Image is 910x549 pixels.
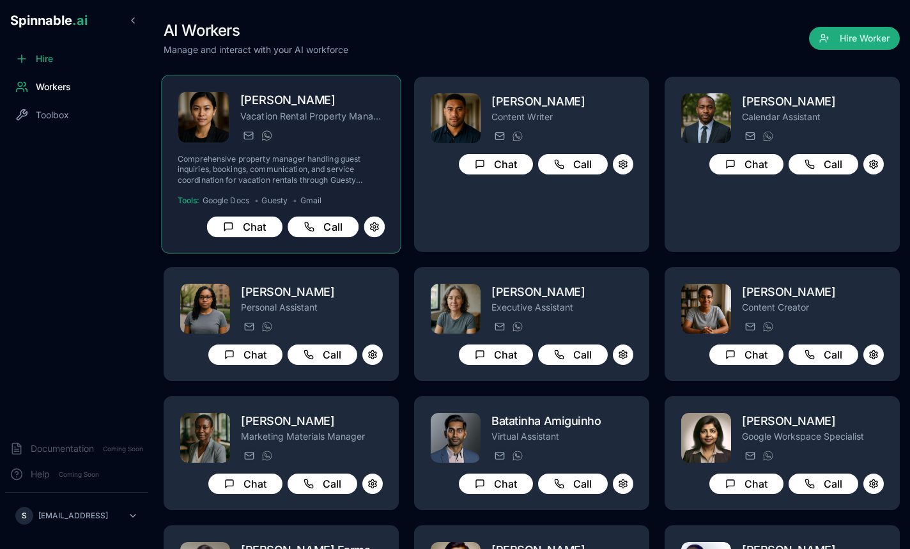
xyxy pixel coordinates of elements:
[262,321,272,332] img: WhatsApp
[178,92,229,143] img: Anh Naing
[240,128,256,143] button: Send email to anh.naing@getspinnable.ai
[31,468,50,481] span: Help
[431,93,481,143] img: Axel Tanaka
[509,128,525,144] button: WhatsApp
[763,131,773,141] img: WhatsApp
[491,319,507,334] button: Send email to victoria.blackwood@getspinnable.ai
[258,128,274,143] button: WhatsApp
[241,412,383,430] h2: [PERSON_NAME]
[538,474,608,494] button: Call
[261,130,272,141] img: WhatsApp
[742,128,757,144] button: Send email to deandre_johnson@getspinnable.ai
[491,412,633,430] h2: Batatinha Amiguinho
[509,448,525,463] button: WhatsApp
[760,319,775,334] button: WhatsApp
[241,430,383,443] p: Marketing Materials Manager
[288,217,359,238] button: Call
[300,196,322,206] span: Gmail
[288,344,357,365] button: Call
[10,13,88,28] span: Spinnable
[207,217,282,238] button: Chat
[513,131,523,141] img: WhatsApp
[742,93,884,111] h2: [PERSON_NAME]
[709,344,783,365] button: Chat
[241,319,256,334] button: Send email to martha.reynolds@getspinnable.ai
[789,344,858,365] button: Call
[55,468,103,481] span: Coming Soon
[742,412,884,430] h2: [PERSON_NAME]
[459,154,533,174] button: Chat
[459,344,533,365] button: Chat
[742,430,884,443] p: Google Workspace Specialist
[178,154,385,185] p: Comprehensive property manager handling guest inquiries, bookings, communication, and service coo...
[681,93,731,143] img: DeAndre Johnson
[288,474,357,494] button: Call
[789,154,858,174] button: Call
[491,283,633,301] h2: [PERSON_NAME]
[72,13,88,28] span: .ai
[789,474,858,494] button: Call
[491,128,507,144] button: Send email to axel.tanaka@getspinnable.ai
[241,283,383,301] h2: [PERSON_NAME]
[509,319,525,334] button: WhatsApp
[491,301,633,314] p: Executive Assistant
[31,442,94,455] span: Documentation
[36,109,69,121] span: Toolbox
[491,111,633,123] p: Content Writer
[10,503,143,529] button: S[EMAIL_ADDRESS]
[431,284,481,334] img: Victoria Blackwood
[459,474,533,494] button: Chat
[760,128,775,144] button: WhatsApp
[240,109,385,122] p: Vacation Rental Property Manager
[709,154,783,174] button: Chat
[178,196,200,206] span: Tools:
[742,448,757,463] button: Send email to emily.parker@getspinnable.ai
[491,448,507,463] button: Send email to batatinha.amiguinho@getspinnable.ai
[259,448,274,463] button: WhatsApp
[760,448,775,463] button: WhatsApp
[538,154,608,174] button: Call
[254,196,259,206] span: •
[164,43,348,56] p: Manage and interact with your AI workforce
[763,451,773,461] img: WhatsApp
[293,196,297,206] span: •
[36,52,53,65] span: Hire
[513,321,523,332] img: WhatsApp
[22,511,27,521] span: S
[513,451,523,461] img: WhatsApp
[241,448,256,463] button: Send email to olivia.bennett@getspinnable.ai
[681,284,731,334] img: Rachel Morgan
[431,413,481,463] img: Batatinha Amiguinho
[809,27,900,50] button: Hire Worker
[742,319,757,334] button: Send email to rachel.morgan@getspinnable.ai
[36,81,71,93] span: Workers
[180,413,230,463] img: Olivia Bennett
[709,474,783,494] button: Chat
[763,321,773,332] img: WhatsApp
[742,111,884,123] p: Calendar Assistant
[203,196,249,206] span: Google Docs
[259,319,274,334] button: WhatsApp
[208,474,282,494] button: Chat
[241,301,383,314] p: Personal Assistant
[164,20,348,41] h1: AI Workers
[208,344,282,365] button: Chat
[742,301,884,314] p: Content Creator
[809,33,900,46] a: Hire Worker
[240,91,385,110] h2: [PERSON_NAME]
[261,196,288,206] span: Guesty
[262,451,272,461] img: WhatsApp
[491,430,633,443] p: Virtual Assistant
[538,344,608,365] button: Call
[38,511,108,521] p: [EMAIL_ADDRESS]
[491,93,633,111] h2: [PERSON_NAME]
[99,443,147,455] span: Coming Soon
[180,284,230,334] img: Martha Reynolds
[681,413,731,463] img: Emily Parker
[742,283,884,301] h2: [PERSON_NAME]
